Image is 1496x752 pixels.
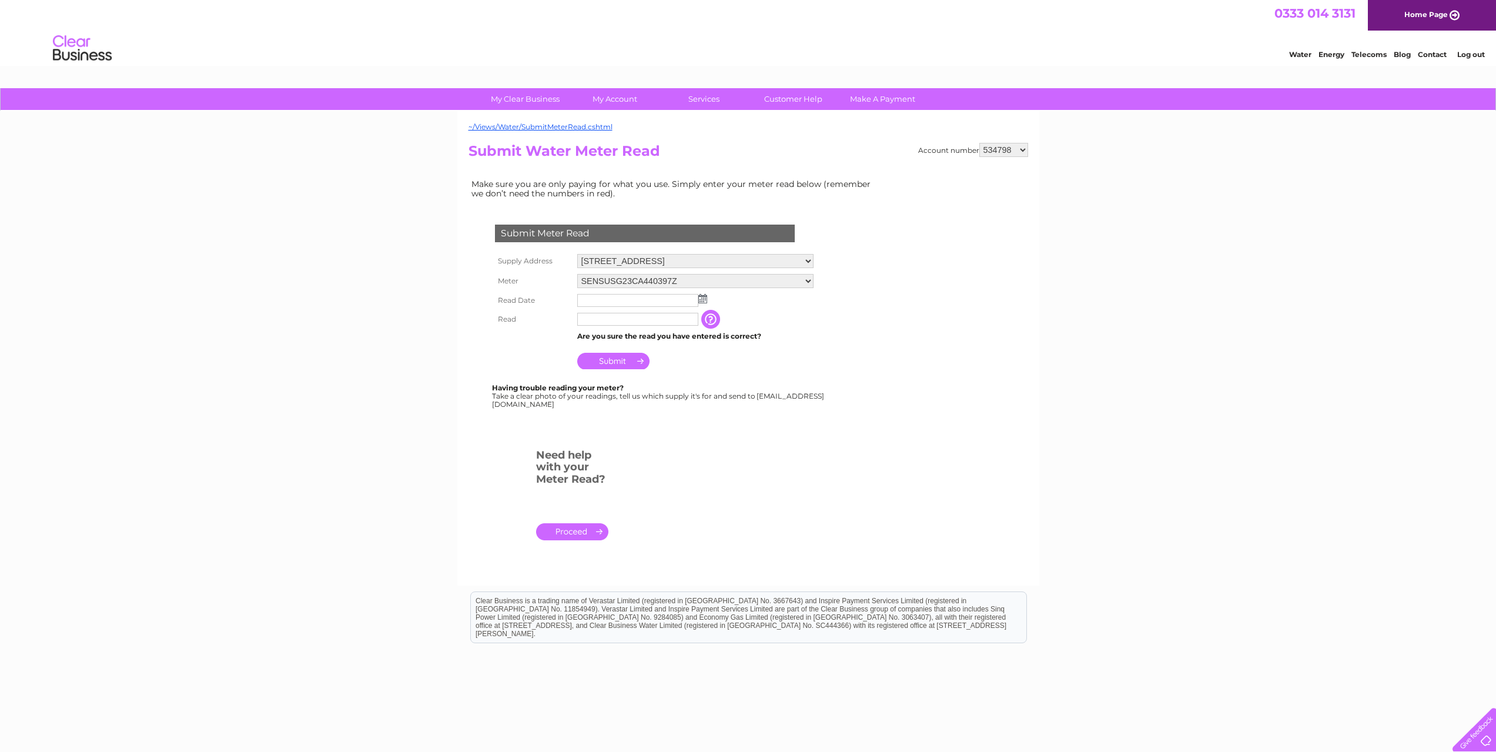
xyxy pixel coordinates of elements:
[492,251,574,271] th: Supply Address
[492,271,574,291] th: Meter
[655,88,752,110] a: Services
[918,143,1028,157] div: Account number
[477,88,574,110] a: My Clear Business
[468,122,613,131] a: ~/Views/Water/SubmitMeterRead.cshtml
[492,384,826,408] div: Take a clear photo of your readings, tell us which supply it's for and send to [EMAIL_ADDRESS][DO...
[834,88,931,110] a: Make A Payment
[468,176,880,201] td: Make sure you are only paying for what you use. Simply enter your meter read below (remember we d...
[1418,50,1447,59] a: Contact
[701,310,722,329] input: Information
[1394,50,1411,59] a: Blog
[1318,50,1344,59] a: Energy
[468,143,1028,165] h2: Submit Water Meter Read
[492,291,574,310] th: Read Date
[566,88,663,110] a: My Account
[1274,6,1356,21] a: 0333 014 3131
[574,329,816,344] td: Are you sure the read you have entered is correct?
[471,6,1026,57] div: Clear Business is a trading name of Verastar Limited (registered in [GEOGRAPHIC_DATA] No. 3667643...
[536,523,608,540] a: .
[1289,50,1311,59] a: Water
[492,383,624,392] b: Having trouble reading your meter?
[577,353,650,369] input: Submit
[1457,50,1485,59] a: Log out
[536,447,608,492] h3: Need help with your Meter Read?
[52,31,112,66] img: logo.png
[745,88,842,110] a: Customer Help
[1351,50,1387,59] a: Telecoms
[495,225,795,242] div: Submit Meter Read
[698,294,707,303] img: ...
[492,310,574,329] th: Read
